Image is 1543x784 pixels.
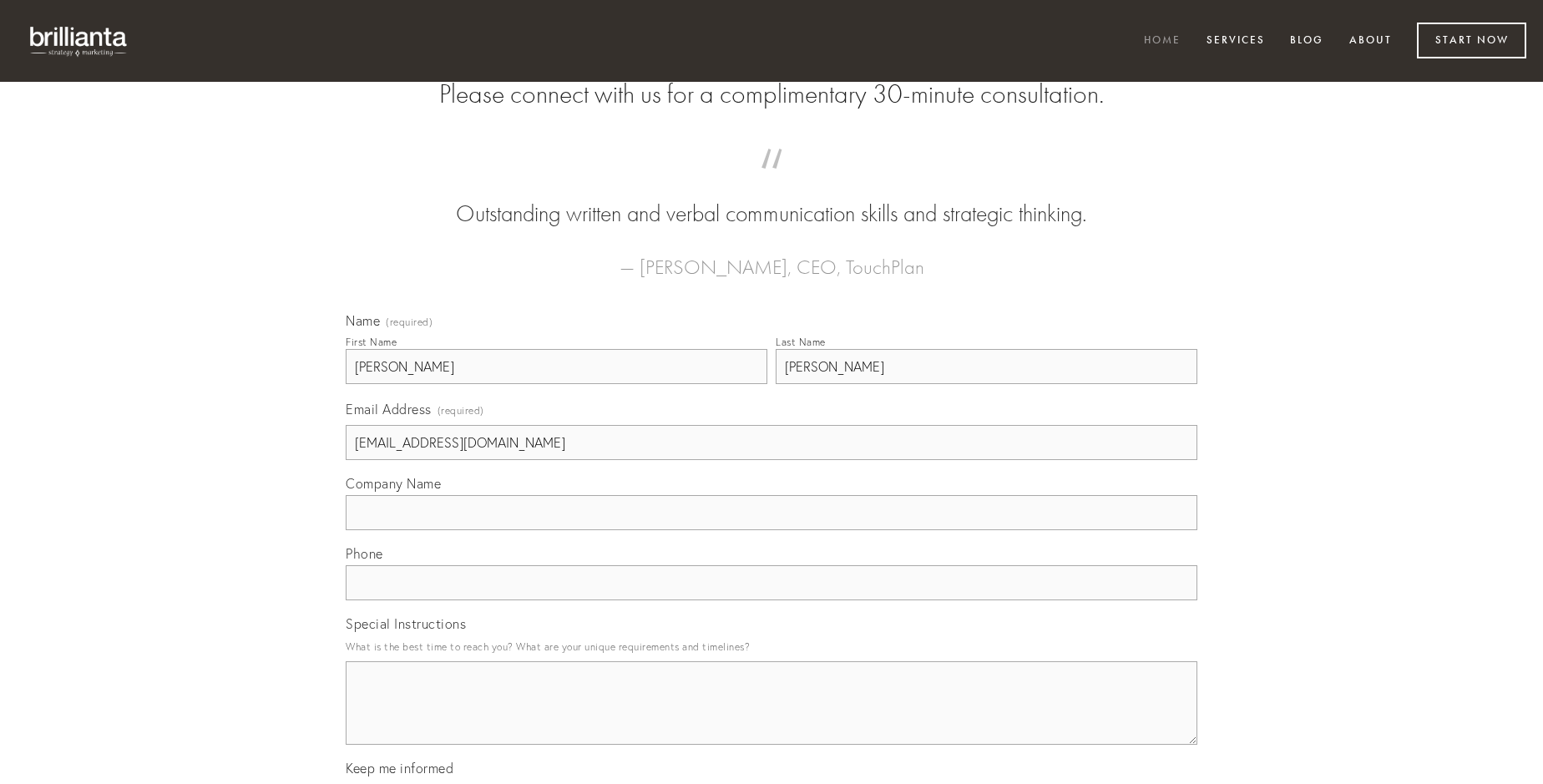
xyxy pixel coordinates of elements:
[1417,23,1526,58] a: Start Now
[372,165,1171,230] blockquote: Outstanding written and verbal communication skills and strategic thinking.
[386,317,433,327] span: (required)
[1338,28,1403,55] a: About
[346,401,432,417] span: Email Address
[438,399,484,422] span: (required)
[1133,28,1191,55] a: Home
[346,78,1197,110] h2: Please connect with us for a complimentary 30-minute consultation.
[346,615,466,632] span: Special Instructions
[346,545,383,562] span: Phone
[346,635,1197,658] p: What is the best time to reach you? What are your unique requirements and timelines?
[1279,28,1334,55] a: Blog
[346,760,453,776] span: Keep me informed
[776,336,826,348] div: Last Name
[346,475,441,492] span: Company Name
[372,230,1171,284] figcaption: — [PERSON_NAME], CEO, TouchPlan
[372,165,1171,198] span: “
[346,336,397,348] div: First Name
[17,17,142,65] img: brillianta - research, strategy, marketing
[346,312,380,329] span: Name
[1196,28,1276,55] a: Services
